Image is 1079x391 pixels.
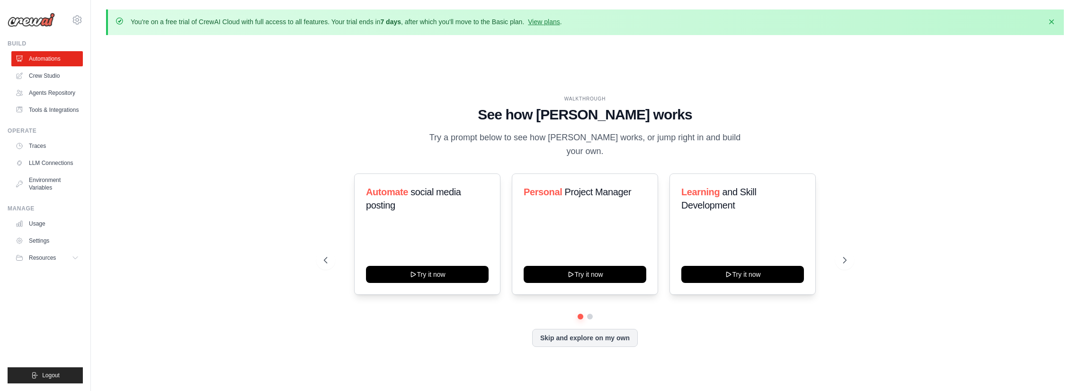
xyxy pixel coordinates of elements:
button: Skip and explore on my own [532,329,638,347]
a: Agents Repository [11,85,83,100]
a: LLM Connections [11,155,83,171]
span: Resources [29,254,56,262]
h1: See how [PERSON_NAME] works [324,106,847,123]
a: Settings [11,233,83,248]
button: Resources [11,250,83,265]
a: Automations [11,51,83,66]
span: Logout [42,372,60,379]
a: Usage [11,216,83,231]
div: WALKTHROUGH [324,95,847,102]
a: Environment Variables [11,173,83,195]
p: You're on a free trial of CrewAI Cloud with full access to all features. Your trial ends in , aft... [131,17,562,27]
div: Build [8,40,83,47]
a: Crew Studio [11,68,83,83]
a: Traces [11,138,83,154]
button: Logout [8,367,83,383]
div: Operate [8,127,83,135]
button: Try it now [524,266,646,283]
span: social media posting [366,187,461,210]
span: Project Manager [564,187,631,197]
button: Try it now [366,266,489,283]
a: View plans [528,18,560,26]
p: Try a prompt below to see how [PERSON_NAME] works, or jump right in and build your own. [426,131,744,159]
strong: 7 days [380,18,401,26]
span: Personal [524,187,562,197]
img: Logo [8,13,55,27]
a: Tools & Integrations [11,102,83,118]
div: Manage [8,205,83,212]
span: Automate [366,187,408,197]
span: Learning [681,187,720,197]
button: Try it now [681,266,804,283]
